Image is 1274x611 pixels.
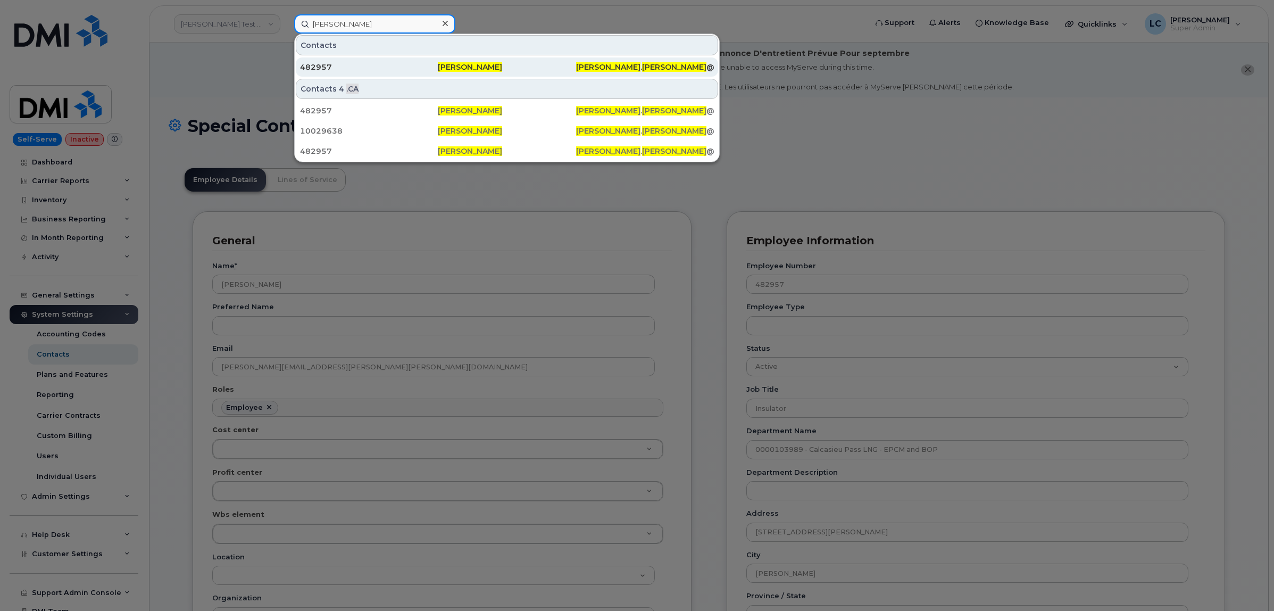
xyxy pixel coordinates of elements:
span: [PERSON_NAME] [642,146,706,156]
div: . @[PERSON_NAME][DOMAIN_NAME] [576,62,714,72]
div: Contacts [296,79,718,99]
a: 482957[PERSON_NAME][PERSON_NAME].[PERSON_NAME]@[PERSON_NAME][DOMAIN_NAME] [296,101,718,120]
span: [PERSON_NAME] [438,146,502,156]
a: 482957[PERSON_NAME][PERSON_NAME].[PERSON_NAME]@[PERSON_NAME][DOMAIN_NAME] [296,142,718,161]
div: . @[DOMAIN_NAME] [576,126,714,136]
div: 10029638 [300,126,438,136]
span: [PERSON_NAME] [576,62,640,72]
div: . @[PERSON_NAME][DOMAIN_NAME] [576,105,714,116]
span: 4 [339,84,344,94]
span: [PERSON_NAME] [576,126,640,136]
span: [PERSON_NAME] [642,126,706,136]
div: 482957 [300,62,438,72]
div: . @[PERSON_NAME][DOMAIN_NAME] [576,146,714,156]
span: [PERSON_NAME] [642,62,706,72]
span: [PERSON_NAME] [438,62,502,72]
span: [PERSON_NAME] [438,106,502,115]
div: 482957 [300,146,438,156]
a: 482957[PERSON_NAME][PERSON_NAME].[PERSON_NAME]@[PERSON_NAME][DOMAIN_NAME] [296,57,718,77]
span: .CA [346,84,359,94]
span: [PERSON_NAME] [642,106,706,115]
div: 482957 [300,105,438,116]
span: [PERSON_NAME] [438,126,502,136]
span: [PERSON_NAME] [576,146,640,156]
span: [PERSON_NAME] [576,106,640,115]
div: Contacts [296,35,718,55]
a: 10029638[PERSON_NAME][PERSON_NAME].[PERSON_NAME]@[DOMAIN_NAME] [296,121,718,141]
